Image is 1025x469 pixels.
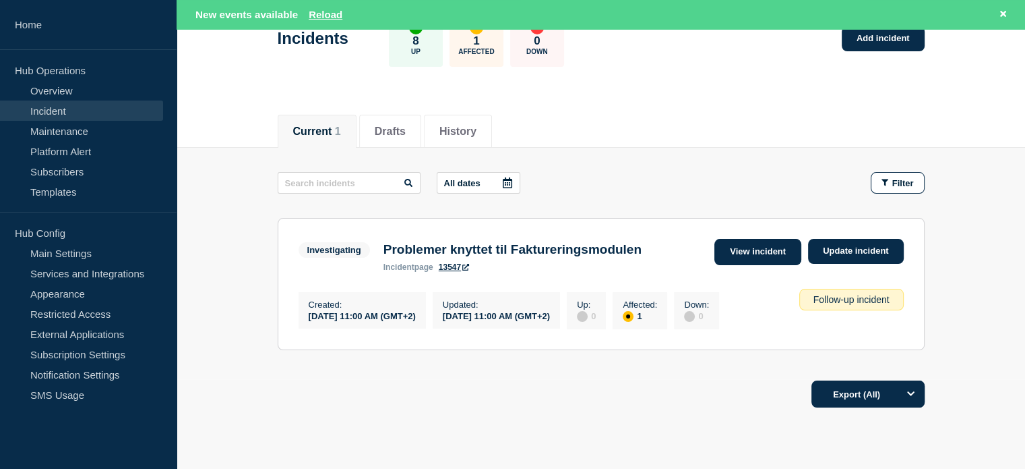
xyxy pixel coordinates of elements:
[458,48,494,55] p: Affected
[842,26,925,51] a: Add incident
[526,48,548,55] p: Down
[443,310,550,321] div: [DATE] 11:00 AM (GMT+2)
[623,310,657,322] div: 1
[375,126,406,138] button: Drafts
[383,263,414,272] span: incident
[443,300,550,310] p: Updated :
[293,126,341,138] button: Current 1
[684,311,695,322] div: disabled
[439,263,469,272] a: 13547
[799,289,904,310] div: Follow-up incident
[623,300,657,310] p: Affected :
[577,311,588,322] div: disabled
[439,126,476,138] button: History
[714,239,801,265] a: View incident
[898,381,925,408] button: Options
[473,34,479,48] p: 1
[412,34,418,48] p: 8
[278,29,348,48] h1: Incidents
[195,9,298,20] span: New events available
[871,172,925,194] button: Filter
[309,9,342,20] button: Reload
[278,172,421,194] input: Search incidents
[383,242,642,257] h3: Problemer knyttet til Faktureringsmodulen
[309,300,416,310] p: Created :
[534,34,540,48] p: 0
[684,310,709,322] div: 0
[335,126,341,137] span: 1
[411,48,421,55] p: Up
[437,172,520,194] button: All dates
[811,381,925,408] button: Export (All)
[623,311,633,322] div: affected
[577,300,596,310] p: Up :
[892,178,914,188] span: Filter
[577,310,596,322] div: 0
[444,178,480,188] p: All dates
[808,239,904,264] a: Update incident
[309,310,416,321] div: [DATE] 11:00 AM (GMT+2)
[684,300,709,310] p: Down :
[299,242,370,258] span: Investigating
[383,263,433,272] p: page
